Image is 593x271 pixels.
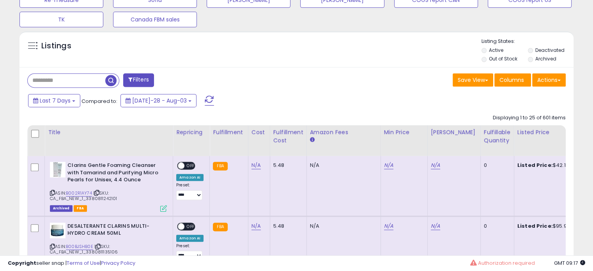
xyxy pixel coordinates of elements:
[431,128,477,136] div: [PERSON_NAME]
[484,162,508,169] div: 0
[123,73,154,87] button: Filters
[50,162,167,211] div: ASIN:
[384,161,393,169] a: N/A
[517,223,582,230] div: $95.96
[48,128,170,136] div: Title
[120,94,196,107] button: [DATE]-28 - Aug-03
[517,161,553,169] b: Listed Price:
[213,223,227,231] small: FBA
[273,162,301,169] div: 5.48
[184,163,197,169] span: OFF
[499,76,524,84] span: Columns
[176,174,204,181] div: Amazon AI
[493,114,566,122] div: Displaying 1 to 25 of 601 items
[453,73,493,87] button: Save View
[67,259,100,267] a: Terms of Use
[251,222,261,230] a: N/A
[489,55,517,62] label: Out of Stock
[494,73,531,87] button: Columns
[66,243,93,250] a: B00BJSHB0E
[251,128,267,136] div: Cost
[40,97,71,105] span: Last 7 Days
[310,128,377,136] div: Amazon Fees
[132,97,187,105] span: [DATE]-28 - Aug-03
[484,128,511,145] div: Fulfillable Quantity
[67,223,162,239] b: DESALTERANTE CLARINS MULTI-HYDRO CREAM 50ML
[81,97,117,105] span: Compared to:
[41,41,71,51] h5: Listings
[481,38,574,45] p: Listing States:
[28,94,80,107] button: Last 7 Days
[484,223,508,230] div: 0
[517,128,585,136] div: Listed Price
[310,162,375,169] div: N/A
[273,223,301,230] div: 5.48
[50,162,65,177] img: 41Zy07wdl4L._SL40_.jpg
[431,161,440,169] a: N/A
[517,162,582,169] div: $42.19
[50,190,117,202] span: | SKU: CA_FBA_NEW_1_3380811242101
[535,55,556,62] label: Archived
[50,223,65,238] img: 41fcpqWhH+L._SL40_.jpg
[176,243,204,261] div: Preset:
[50,223,167,264] div: ASIN:
[176,128,206,136] div: Repricing
[310,223,375,230] div: N/A
[113,12,197,27] button: Canada FBM sales
[517,222,553,230] b: Listed Price:
[273,128,303,145] div: Fulfillment Cost
[535,47,564,53] label: Deactivated
[310,136,315,143] small: Amazon Fees.
[213,162,227,170] small: FBA
[554,259,585,267] span: 2025-08-11 09:17 GMT
[19,12,103,27] button: TK
[431,222,440,230] a: N/A
[251,161,261,169] a: N/A
[532,73,566,87] button: Actions
[384,128,424,136] div: Min Price
[176,235,204,242] div: Amazon AI
[176,182,204,200] div: Preset:
[489,47,503,53] label: Active
[67,162,162,186] b: Clarins Gentle Foaming Cleanser with Tamarind and Purifying Micro Pearls for Unisex, 4.4 Ounce
[101,259,135,267] a: Privacy Policy
[384,222,393,230] a: N/A
[184,223,197,230] span: OFF
[213,128,244,136] div: Fulfillment
[66,190,92,197] a: B002R1AY74
[74,205,87,212] span: FBA
[8,259,36,267] strong: Copyright
[50,205,73,212] span: Listings that have been deleted from Seller Central
[8,260,135,267] div: seller snap | |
